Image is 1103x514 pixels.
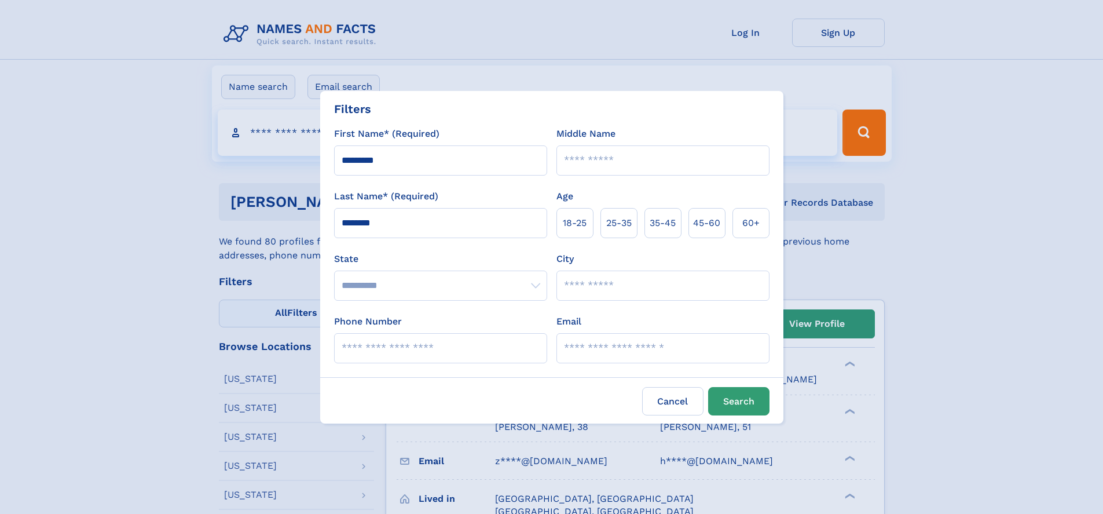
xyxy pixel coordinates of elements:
[708,387,769,415] button: Search
[334,189,438,203] label: Last Name* (Required)
[334,252,547,266] label: State
[563,216,587,230] span: 18‑25
[606,216,632,230] span: 25‑35
[650,216,676,230] span: 35‑45
[693,216,720,230] span: 45‑60
[556,252,574,266] label: City
[556,127,615,141] label: Middle Name
[742,216,760,230] span: 60+
[642,387,703,415] label: Cancel
[334,100,371,118] div: Filters
[334,315,402,329] label: Phone Number
[556,315,581,329] label: Email
[334,127,439,141] label: First Name* (Required)
[556,189,573,203] label: Age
